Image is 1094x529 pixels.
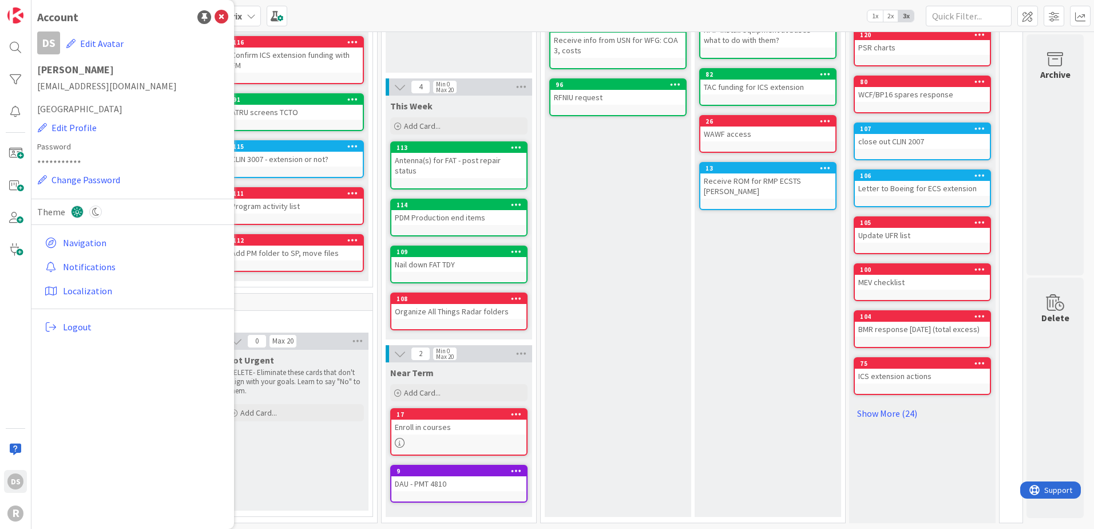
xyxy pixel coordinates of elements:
[228,188,363,214] div: 111Program activity list
[699,115,837,153] a: 26WAWF access
[550,80,685,90] div: 96
[397,295,526,303] div: 108
[227,234,364,272] a: 112Add PM folder to SP, move files
[397,467,526,475] div: 9
[391,466,526,476] div: 9
[854,404,991,423] a: Show More (24)
[391,294,526,319] div: 108Organize All Things Radar folders
[228,152,363,167] div: CLIN 3007 - extension or not?
[700,163,835,199] div: 13Receive ROM for RMP ECSTS [PERSON_NAME]
[549,21,687,69] a: Receive info from USN for WFG: COA 3, costs
[391,143,526,178] div: 113Antenna(s) for FAT - post repair status
[391,420,526,435] div: Enroll in courses
[63,320,224,334] span: Logout
[391,200,526,210] div: 114
[700,127,835,141] div: WAWF access
[855,358,990,369] div: 75
[854,263,991,301] a: 100MEV checklist
[390,465,528,503] a: 9DAU - PMT 4810
[550,33,685,58] div: Receive info from USN for WFG: COA 3, costs
[227,93,364,131] a: 91ATRU screens TCTO
[855,322,990,337] div: BMR response [DATE] (total excess)
[699,162,837,210] a: 13Receive ROM for RMP ECSTS [PERSON_NAME]
[854,123,991,160] a: 107close out CLIN 2007
[391,200,526,225] div: 114PDM Production end items
[550,90,685,105] div: RFNIU request
[40,232,228,253] a: Navigation
[854,29,991,66] a: 120PSR charts
[228,94,363,120] div: 91ATRU screens TCTO
[228,199,363,214] div: Program activity list
[37,102,228,116] span: [GEOGRAPHIC_DATA]
[1040,68,1071,81] div: Archive
[855,124,990,134] div: 107
[228,37,363,73] div: 116Confirm ICS extension funding with FM
[391,247,526,272] div: 109Nail down FAT TDY
[272,338,294,344] div: Max 20
[436,87,454,93] div: Max 20
[397,201,526,209] div: 114
[854,169,991,207] a: 106Letter to Boeing for ECS extension
[700,173,835,199] div: Receive ROM for RMP ECSTS [PERSON_NAME]
[1041,311,1069,325] div: Delete
[699,11,837,59] a: RMP install equipment at bases - what to do with them?
[390,246,528,283] a: 109Nail down FAT TDY
[550,80,685,105] div: 96RFNIU request
[855,171,990,181] div: 106
[228,188,363,199] div: 111
[24,2,52,15] span: Support
[436,81,450,87] div: Min 0
[391,409,526,420] div: 17
[860,313,990,321] div: 104
[860,266,990,274] div: 100
[37,64,228,76] h1: [PERSON_NAME]
[228,105,363,120] div: ATRU screens TCTO
[855,40,990,55] div: PSR charts
[855,87,990,102] div: WCF/BP16 spares response
[411,347,430,361] span: 2
[898,10,914,22] span: 3x
[700,69,835,80] div: 82
[391,466,526,491] div: 9DAU - PMT 4810
[867,10,883,22] span: 1x
[227,140,364,178] a: 115CLIN 3007 - extension or not?
[233,143,363,151] div: 115
[391,153,526,178] div: Antenna(s) for FAT - post repair status
[397,248,526,256] div: 109
[233,38,363,46] div: 116
[391,409,526,435] div: 17Enroll in courses
[855,264,990,290] div: 100MEV checklist
[855,311,990,337] div: 104BMR response [DATE] (total excess)
[37,205,65,219] span: Theme
[436,354,454,360] div: Max 20
[854,357,991,395] a: 75ICS extension actions
[860,172,990,180] div: 106
[855,311,990,322] div: 104
[228,141,363,152] div: 115
[233,236,363,244] div: 112
[229,368,362,396] p: DELETE- Eliminate these cards that don't align with your goals. Learn to say "No" to them.
[37,79,228,93] span: [EMAIL_ADDRESS][DOMAIN_NAME]
[860,31,990,39] div: 120
[228,48,363,73] div: Confirm ICS extension funding with FM
[700,116,835,127] div: 26
[240,408,277,418] span: Add Card...
[855,77,990,87] div: 80
[855,275,990,290] div: MEV checklist
[7,473,23,489] div: DS
[391,247,526,257] div: 109
[855,171,990,196] div: 106Letter to Boeing for ECS extension
[700,22,835,48] div: RMP install equipment at bases - what to do with them?
[855,369,990,384] div: ICS extension actions
[883,10,898,22] span: 2x
[404,388,441,398] span: Add Card...
[700,69,835,94] div: 82TAC funding for ICS extension
[855,264,990,275] div: 100
[549,78,687,116] a: 96RFNIU request
[860,78,990,86] div: 80
[705,70,835,78] div: 82
[228,246,363,260] div: Add PM folder to SP, move files
[390,199,528,236] a: 114PDM Production end items
[233,190,363,198] div: 111
[247,334,267,348] span: 0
